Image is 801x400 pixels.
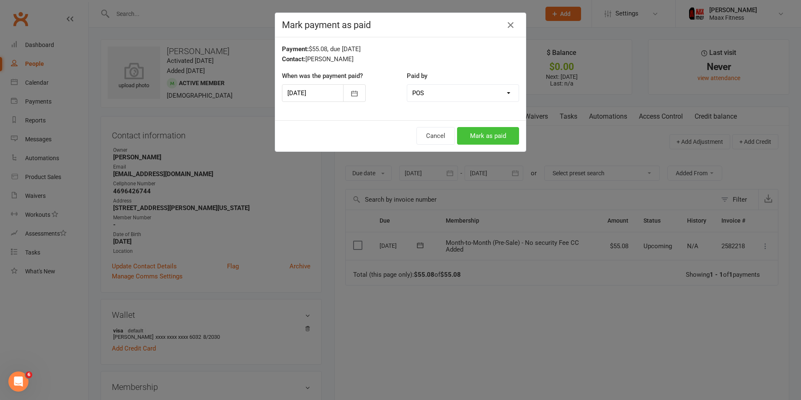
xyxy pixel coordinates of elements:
h4: Mark payment as paid [282,20,519,30]
button: Mark as paid [457,127,519,145]
strong: Contact: [282,55,305,63]
strong: Payment: [282,45,309,53]
div: $55.08, due [DATE] [282,44,519,54]
div: [PERSON_NAME] [282,54,519,64]
button: Cancel [416,127,455,145]
span: 6 [26,371,32,378]
iframe: Intercom live chat [8,371,28,392]
label: Paid by [407,71,427,81]
label: When was the payment paid? [282,71,363,81]
button: Close [504,18,517,32]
